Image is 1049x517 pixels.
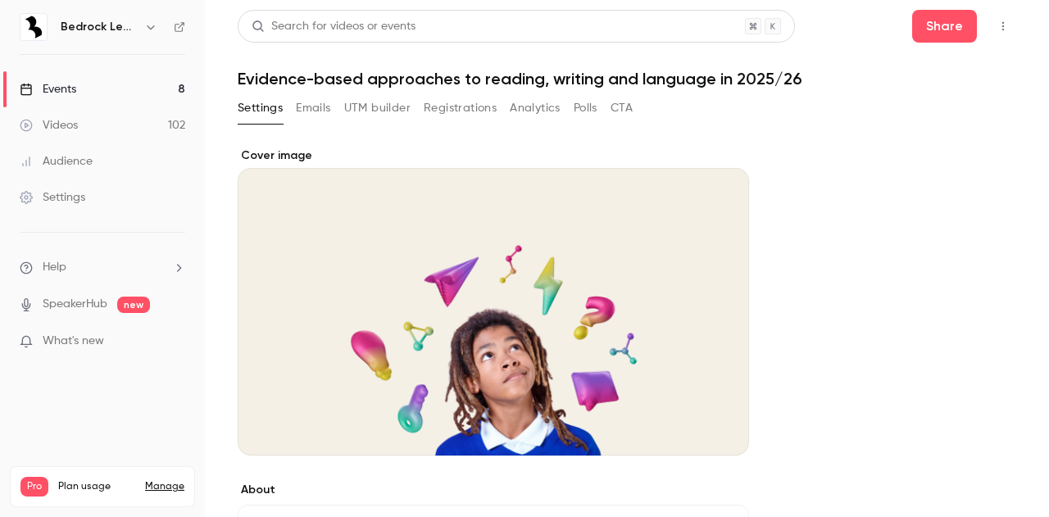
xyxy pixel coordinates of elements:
[117,297,150,313] span: new
[238,69,1016,88] h1: Evidence-based approaches to reading, writing and language in 2025/26
[510,95,561,121] button: Analytics
[344,95,411,121] button: UTM builder
[252,18,416,35] div: Search for videos or events
[20,189,85,206] div: Settings
[238,482,749,498] label: About
[424,95,497,121] button: Registrations
[238,95,283,121] button: Settings
[574,95,597,121] button: Polls
[20,477,48,497] span: Pro
[145,480,184,493] a: Manage
[61,19,138,35] h6: Bedrock Learning
[43,296,107,313] a: SpeakerHub
[611,95,633,121] button: CTA
[166,334,185,349] iframe: Noticeable Trigger
[238,147,749,164] label: Cover image
[43,333,104,350] span: What's new
[912,10,977,43] button: Share
[238,147,749,456] section: Cover image
[20,14,47,40] img: Bedrock Learning
[58,480,135,493] span: Plan usage
[20,117,78,134] div: Videos
[43,259,66,276] span: Help
[296,95,330,121] button: Emails
[20,259,185,276] li: help-dropdown-opener
[20,153,93,170] div: Audience
[20,81,76,98] div: Events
